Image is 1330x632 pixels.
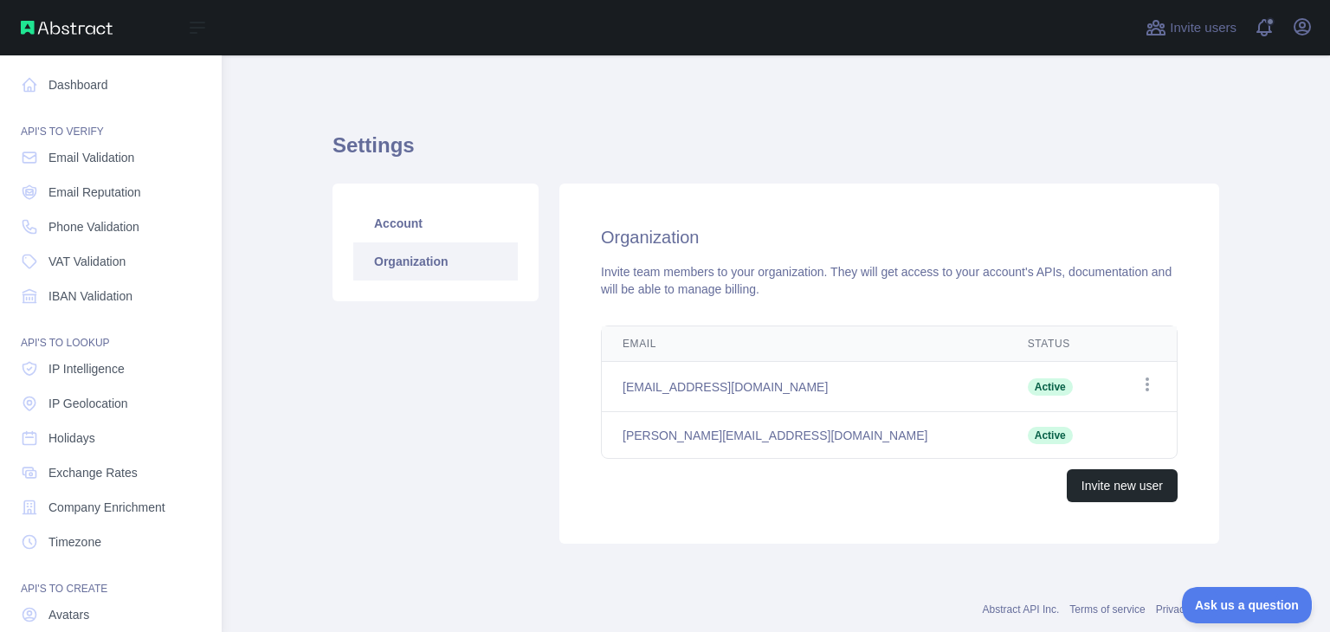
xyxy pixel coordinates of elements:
a: Email Reputation [14,177,208,208]
div: API'S TO LOOKUP [14,315,208,350]
span: Invite users [1170,18,1236,38]
span: Company Enrichment [48,499,165,516]
h2: Organization [601,225,1178,249]
h1: Settings [332,132,1219,173]
td: [EMAIL_ADDRESS][DOMAIN_NAME] [602,362,1007,412]
a: Organization [353,242,518,281]
a: Timezone [14,526,208,558]
span: VAT Validation [48,253,126,270]
span: Exchange Rates [48,464,138,481]
td: [PERSON_NAME][EMAIL_ADDRESS][DOMAIN_NAME] [602,412,1007,459]
a: IBAN Validation [14,281,208,312]
span: Email Reputation [48,184,141,201]
a: Exchange Rates [14,457,208,488]
span: IP Geolocation [48,395,128,412]
span: Avatars [48,606,89,623]
a: Privacy policy [1156,603,1219,616]
span: IBAN Validation [48,287,132,305]
span: Active [1028,378,1073,396]
span: Phone Validation [48,218,139,235]
a: Terms of service [1069,603,1145,616]
span: IP Intelligence [48,360,125,377]
div: API'S TO VERIFY [14,104,208,139]
button: Invite new user [1067,469,1178,502]
span: Timezone [48,533,101,551]
span: Active [1028,427,1073,444]
a: Account [353,204,518,242]
a: Abstract API Inc. [983,603,1060,616]
a: Company Enrichment [14,492,208,523]
a: VAT Validation [14,246,208,277]
div: Invite team members to your organization. They will get access to your account's APIs, documentat... [601,263,1178,298]
div: API'S TO CREATE [14,561,208,596]
th: Status [1007,326,1108,362]
span: Email Validation [48,149,134,166]
a: Avatars [14,599,208,630]
img: Abstract API [21,21,113,35]
button: Invite users [1142,14,1240,42]
a: Dashboard [14,69,208,100]
a: IP Intelligence [14,353,208,384]
span: Holidays [48,429,95,447]
iframe: Toggle Customer Support [1182,587,1313,623]
a: Email Validation [14,142,208,173]
a: IP Geolocation [14,388,208,419]
th: Email [602,326,1007,362]
a: Phone Validation [14,211,208,242]
a: Holidays [14,422,208,454]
